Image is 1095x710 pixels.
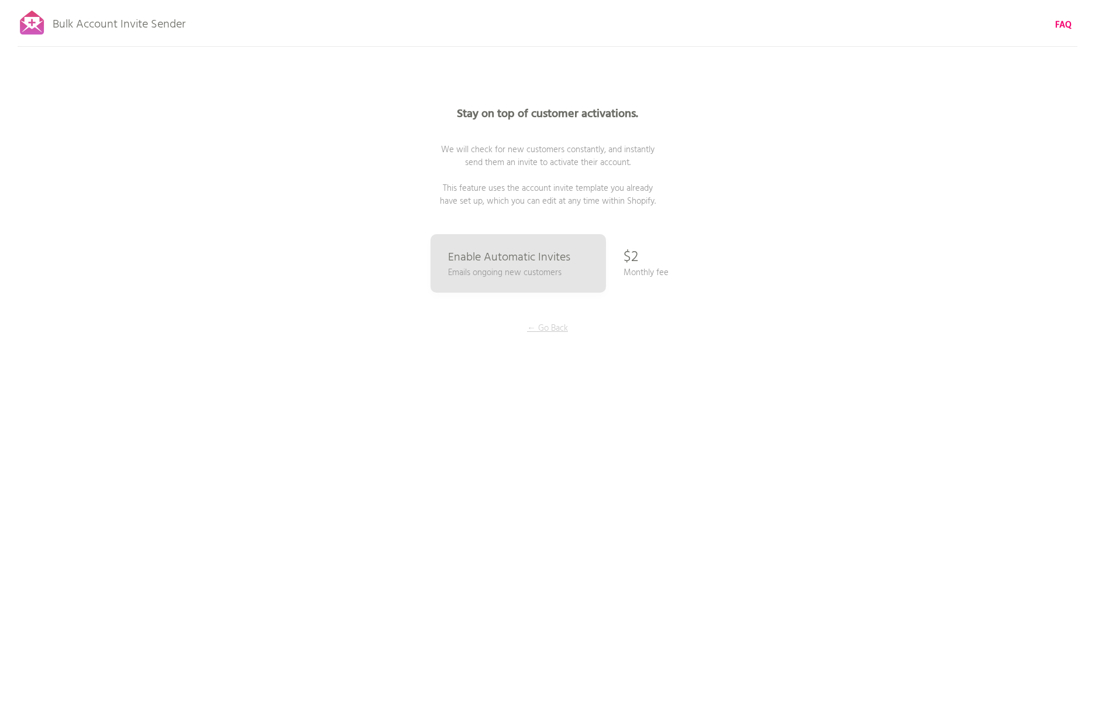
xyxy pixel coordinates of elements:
b: Stay on top of customer activations. [457,105,638,124]
span: We will check for new customers constantly, and instantly send them an invite to activate their a... [440,143,656,208]
p: Bulk Account Invite Sender [53,7,185,36]
p: $2 [624,240,638,275]
b: FAQ [1055,18,1072,32]
p: Enable Automatic Invites [448,252,570,263]
p: ← Go Back [504,322,591,335]
p: Emails ongoing new customers [448,266,562,279]
p: Monthly fee [624,266,669,279]
a: Enable Automatic Invites Emails ongoing new customers [431,234,606,293]
a: FAQ [1055,19,1072,32]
